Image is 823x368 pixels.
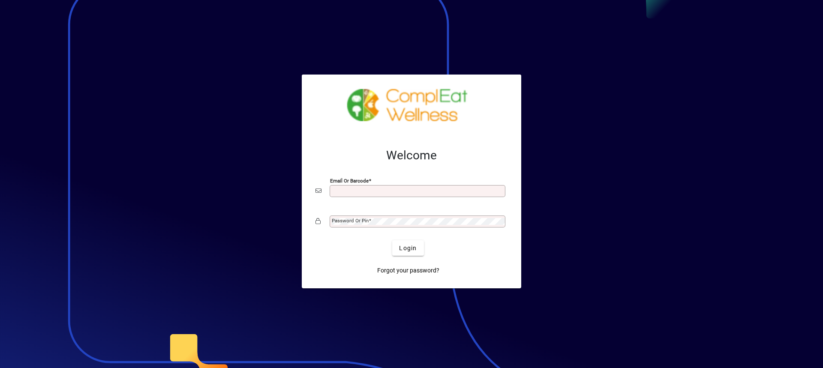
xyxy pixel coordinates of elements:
h2: Welcome [315,148,508,163]
mat-label: Password or Pin [332,218,369,224]
span: Forgot your password? [377,266,439,275]
button: Login [392,240,424,256]
a: Forgot your password? [374,263,443,278]
mat-label: Email or Barcode [330,178,369,184]
span: Login [399,244,417,253]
